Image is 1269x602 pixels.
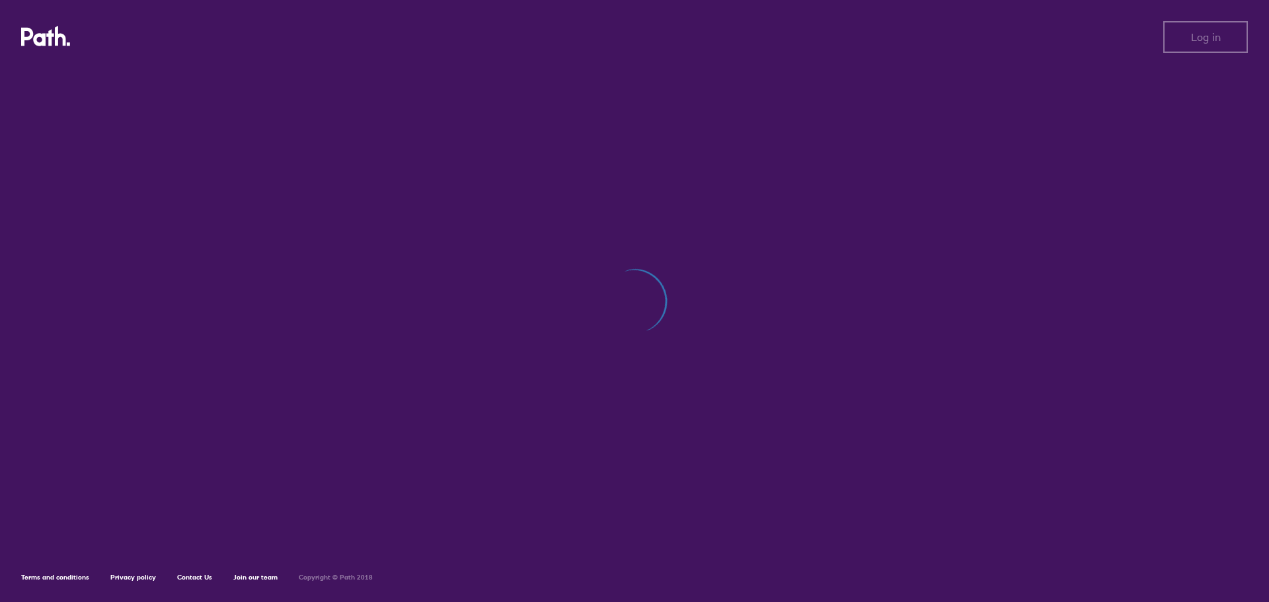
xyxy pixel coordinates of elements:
[1163,21,1248,53] button: Log in
[299,574,373,582] h6: Copyright © Path 2018
[1191,31,1221,43] span: Log in
[110,573,156,582] a: Privacy policy
[177,573,212,582] a: Contact Us
[21,573,89,582] a: Terms and conditions
[233,573,278,582] a: Join our team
